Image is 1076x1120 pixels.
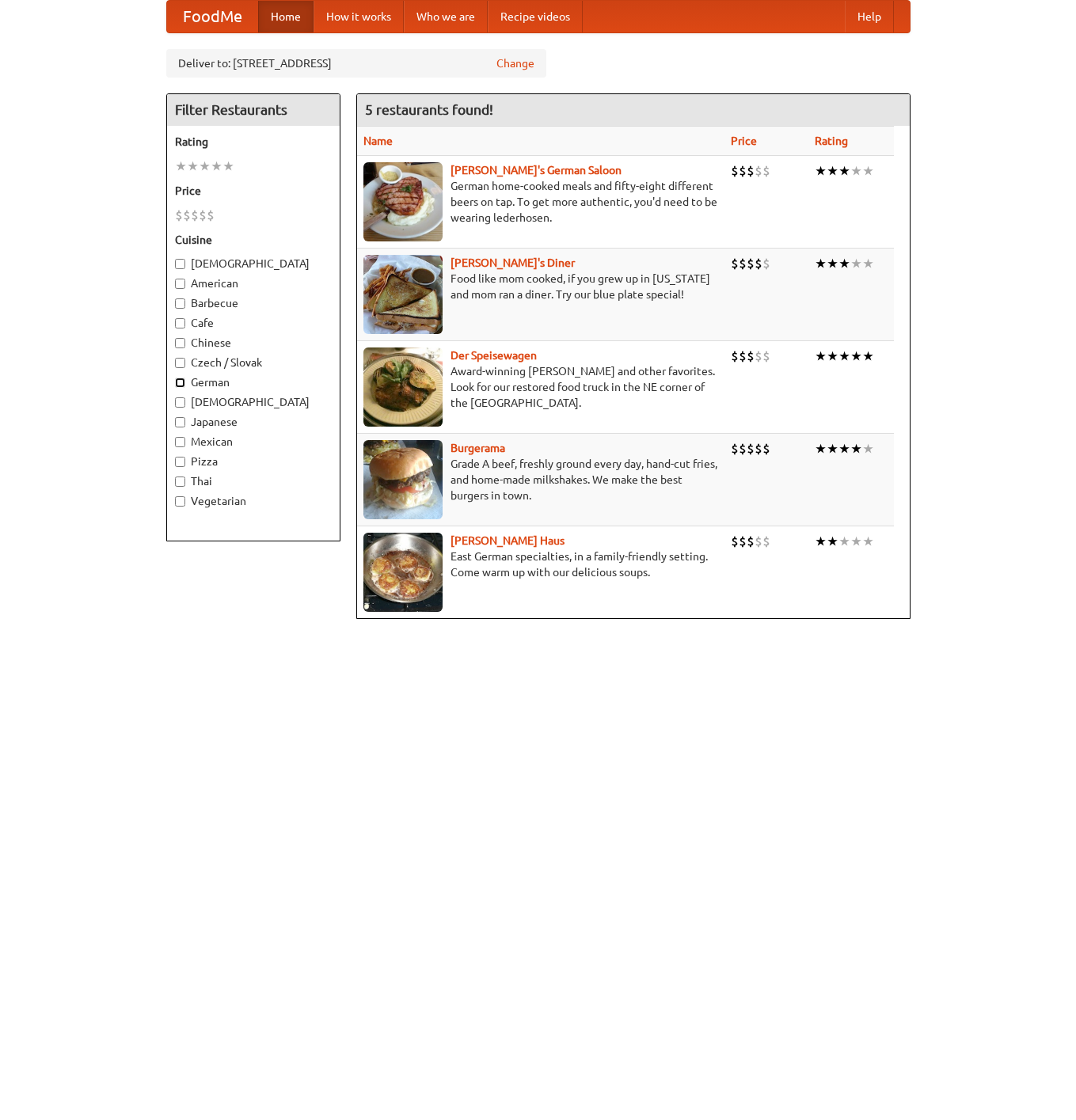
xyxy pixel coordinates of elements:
[175,457,185,467] input: Pizza
[827,162,838,180] li: ★
[451,534,565,547] a: [PERSON_NAME] Haus
[175,394,332,410] label: [DEMOGRAPHIC_DATA]
[747,255,755,272] li: $
[838,162,850,180] li: ★
[175,358,185,368] input: Czech / Slovak
[175,256,332,271] label: [DEMOGRAPHIC_DATA]
[862,255,874,272] li: ★
[815,255,827,272] li: ★
[183,207,191,224] li: $
[175,473,332,489] label: Thai
[815,440,827,457] li: ★
[838,533,850,550] li: ★
[739,533,747,550] li: $
[175,335,332,351] label: Chinese
[175,493,332,509] label: Vegetarian
[451,349,537,362] a: Der Speisewagen
[175,437,185,447] input: Mexican
[175,318,185,328] input: Cafe
[451,164,622,177] b: [PERSON_NAME]'s German Saloon
[762,440,770,457] li: $
[175,134,332,150] h5: Rating
[739,440,747,457] li: $
[363,347,443,427] img: speisewagen.jpg
[363,178,718,226] p: German home-cooked meals and fifty-eight different beers on tap. To get more authentic, you'd nee...
[175,158,187,175] li: ★
[755,440,762,457] li: $
[175,414,332,430] label: Japanese
[747,347,755,365] li: $
[815,135,848,147] a: Rating
[747,533,755,550] li: $
[222,158,234,175] li: ★
[363,271,718,302] p: Food like mom cooked, if you grew up in [US_STATE] and mom ran a diner. Try our blue plate special!
[363,549,718,580] p: East German specialties, in a family-friendly setting. Come warm up with our delicious soups.
[827,440,838,457] li: ★
[739,255,747,272] li: $
[175,338,185,348] input: Chinese
[762,255,770,272] li: $
[850,533,862,550] li: ★
[838,347,850,365] li: ★
[175,417,185,427] input: Japanese
[167,94,340,126] h4: Filter Restaurants
[815,533,827,550] li: ★
[739,347,747,365] li: $
[762,533,770,550] li: $
[175,279,185,289] input: American
[166,49,546,78] div: Deliver to: [STREET_ADDRESS]
[207,207,215,224] li: $
[363,533,443,612] img: kohlhaus.jpg
[363,135,393,147] a: Name
[451,256,575,269] a: [PERSON_NAME]'s Diner
[496,55,534,71] a: Change
[363,440,443,519] img: burgerama.jpg
[175,355,332,370] label: Czech / Slovak
[731,440,739,457] li: $
[827,255,838,272] li: ★
[175,183,332,199] h5: Price
[175,315,332,331] label: Cafe
[187,158,199,175] li: ★
[731,135,757,147] a: Price
[175,496,185,507] input: Vegetarian
[755,347,762,365] li: $
[175,374,332,390] label: German
[175,378,185,388] input: German
[747,440,755,457] li: $
[314,1,404,32] a: How it works
[451,442,505,454] a: Burgerama
[850,162,862,180] li: ★
[175,476,185,487] input: Thai
[862,440,874,457] li: ★
[815,162,827,180] li: ★
[827,347,838,365] li: ★
[175,275,332,291] label: American
[199,158,211,175] li: ★
[739,162,747,180] li: $
[191,207,199,224] li: $
[850,347,862,365] li: ★
[731,533,739,550] li: $
[747,162,755,180] li: $
[731,347,739,365] li: $
[731,255,739,272] li: $
[175,454,332,469] label: Pizza
[815,347,827,365] li: ★
[762,347,770,365] li: $
[755,533,762,550] li: $
[862,347,874,365] li: ★
[850,255,862,272] li: ★
[755,255,762,272] li: $
[731,162,739,180] li: $
[363,363,718,411] p: Award-winning [PERSON_NAME] and other favorites. Look for our restored food truck in the NE corne...
[363,255,443,334] img: sallys.jpg
[838,255,850,272] li: ★
[363,456,718,503] p: Grade A beef, freshly ground every day, hand-cut fries, and home-made milkshakes. We make the bes...
[850,440,862,457] li: ★
[862,533,874,550] li: ★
